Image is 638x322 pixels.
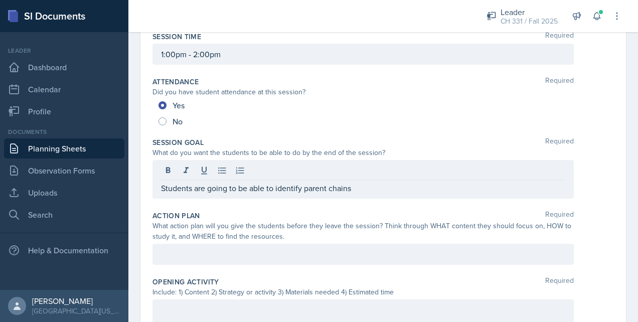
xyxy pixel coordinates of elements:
div: [GEOGRAPHIC_DATA][US_STATE] in [GEOGRAPHIC_DATA] [32,306,120,316]
a: Search [4,205,124,225]
div: CH 331 / Fall 2025 [501,16,558,27]
span: Required [545,32,574,42]
a: Dashboard [4,57,124,77]
p: Students are going to be able to identify parent chains [161,182,565,194]
a: Profile [4,101,124,121]
span: Required [545,77,574,87]
span: Yes [173,100,185,110]
a: Uploads [4,183,124,203]
div: What do you want the students to be able to do by the end of the session? [152,147,574,158]
label: Session Goal [152,137,204,147]
a: Planning Sheets [4,138,124,158]
span: Required [545,137,574,147]
span: Required [545,277,574,287]
div: Include: 1) Content 2) Strategy or activity 3) Materials needed 4) Estimated time [152,287,574,297]
div: What action plan will you give the students before they leave the session? Think through WHAT con... [152,221,574,242]
div: Leader [501,6,558,18]
label: Attendance [152,77,199,87]
a: Observation Forms [4,160,124,181]
span: No [173,116,183,126]
a: Calendar [4,79,124,99]
label: Session Time [152,32,201,42]
div: Help & Documentation [4,240,124,260]
label: Action Plan [152,211,200,221]
span: Required [545,211,574,221]
div: [PERSON_NAME] [32,296,120,306]
p: 1:00pm - 2:00pm [161,48,565,60]
div: Did you have student attendance at this session? [152,87,574,97]
label: Opening Activity [152,277,219,287]
div: Documents [4,127,124,136]
div: Leader [4,46,124,55]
